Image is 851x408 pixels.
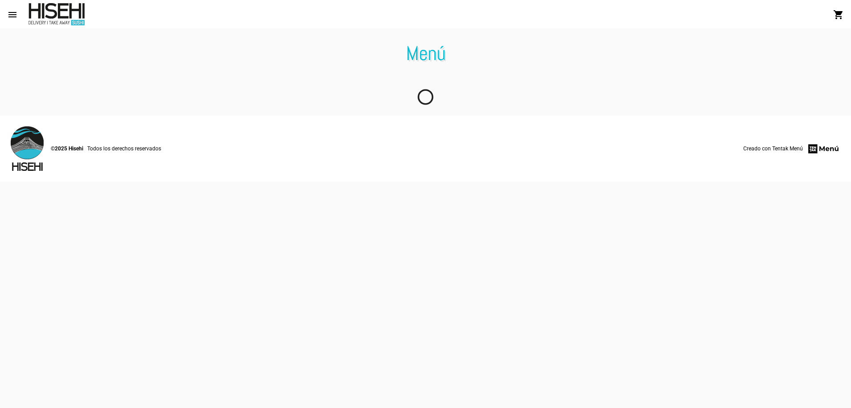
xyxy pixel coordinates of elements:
[743,144,803,153] span: Creado con Tentak Menú
[743,143,840,155] a: Creado con Tentak Menú
[87,144,161,153] span: Todos los derechos reservados
[7,9,18,20] mat-icon: menu
[51,144,83,153] span: ©2025 Hisehi
[807,143,840,155] img: menu-firm.png
[833,9,844,20] mat-icon: shopping_cart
